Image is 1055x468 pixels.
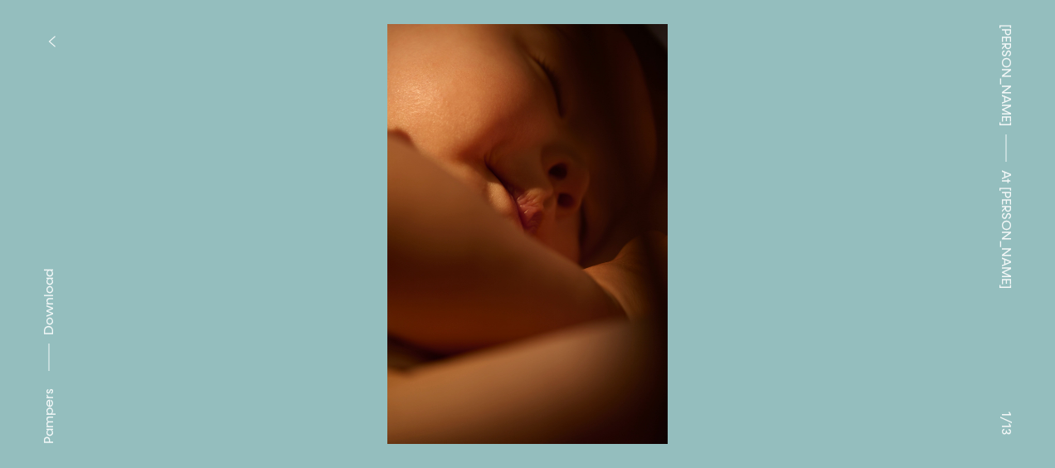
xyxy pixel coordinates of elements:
span: Download [41,269,57,335]
div: Pampers [39,388,59,444]
button: Download asset [39,269,59,379]
a: [PERSON_NAME] [996,24,1016,126]
span: At [PERSON_NAME] [996,170,1016,289]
